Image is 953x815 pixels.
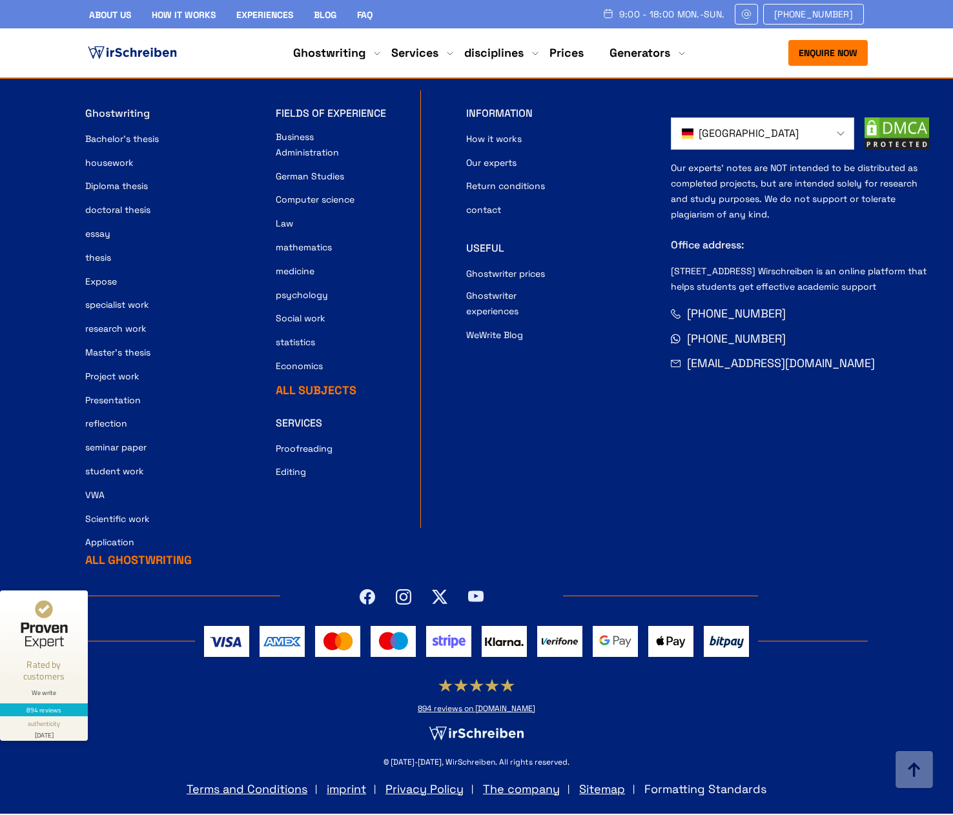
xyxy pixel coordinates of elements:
[396,589,411,605] img: Group (12)
[482,626,527,657] img: Klarna-2 (2)
[85,511,150,527] a: Scientific work
[464,45,524,60] font: disciplines
[276,106,386,120] font: FIELDS OF EXPERIENCE
[774,8,853,20] font: [PHONE_NUMBER]
[85,133,159,145] font: Bachelor's thesis
[85,202,150,217] a: doctoral thesis
[276,416,322,430] font: SERVICES
[85,513,150,525] font: Scientific work
[432,589,447,605] img: Social Networks (9)
[466,204,501,216] font: contact
[671,162,917,220] font: Our experts' notes are NOT intended to be distributed as completed projects, but are intended sol...
[276,265,314,277] font: medicine
[85,552,192,567] font: ALL GHOSTWRITING
[537,626,582,657] img: Verifone (2)
[466,133,522,145] font: How it works
[85,226,110,241] a: essay
[466,155,517,170] a: Our experts
[644,781,766,796] font: Formatting Standards
[357,9,373,21] a: FAQ
[85,439,147,455] a: seminar paper
[85,178,148,194] a: Diploma thesis
[579,781,625,796] a: Sitemap
[483,781,560,796] font: The company
[85,321,147,336] a: research work
[85,347,150,358] font: Master's thesis
[371,626,416,657] img: Maestro (2)
[85,299,149,310] font: specialist work
[85,204,150,216] font: doctoral thesis
[466,288,569,319] a: Ghostwriter experiences
[85,180,148,192] font: Diploma thesis
[85,157,134,168] font: housework
[391,45,438,60] font: Services
[236,9,293,21] font: Experiences
[35,730,54,740] font: [DATE]
[468,590,484,602] img: Lozenge (2)
[549,45,584,60] a: Prices
[276,263,314,279] a: medicine
[418,703,535,714] font: 894 reviews on [DOMAIN_NAME]
[648,626,693,657] img: ApplePay-3 (1)
[466,290,518,317] font: Ghostwriter experiences
[85,228,110,239] font: essay
[85,131,159,146] a: Bachelor's thesis
[276,383,356,397] a: ALL SUBJECTS
[293,45,365,60] font: Ghostwriting
[466,329,523,341] font: WeWrite Blog
[276,336,315,348] font: statistics
[466,106,533,120] font: INFORMATION
[895,751,934,790] img: button top
[293,45,365,61] a: Ghostwriting
[276,216,293,231] a: Law
[276,129,379,160] a: Business Administration
[314,9,336,21] a: Blog
[763,4,864,25] a: [PHONE_NUMBER]
[276,310,325,326] a: Social work
[276,239,332,255] a: mathematics
[85,441,147,453] font: seminar paper
[276,241,332,253] font: mathematics
[276,287,328,303] a: psychology
[276,131,339,158] font: Business Administration
[28,719,60,728] font: authenticity
[276,443,333,454] font: Proofreading
[687,331,786,346] font: [PHONE_NUMBER]
[85,250,111,265] a: thesis
[704,626,749,657] img: Bitpay (1)
[23,658,65,682] font: Rated by customers
[276,358,323,374] a: Economics
[426,626,471,657] img: Stripe (2)
[276,360,323,372] font: Economics
[85,106,150,120] font: Ghostwriting
[32,688,56,697] font: We write
[671,265,927,292] font: [STREET_ADDRESS] Wirschreiben is an online platform that helps students get effective academic su...
[741,9,752,19] img: E-mail
[593,626,638,657] img: GooglePay-2 (2)
[85,489,105,501] font: VWA
[466,327,523,343] a: WeWrite Blog
[276,312,325,324] font: Social work
[429,727,524,741] img: logo-footer
[85,368,139,384] a: Project work
[315,626,360,657] img: Mastercard (2)
[327,781,366,796] font: imprint
[85,274,117,289] a: Expose
[85,534,134,550] a: Application
[85,418,127,429] font: reflection
[85,155,134,170] a: housework
[466,157,517,168] font: Our experts
[687,356,875,370] font: [EMAIL_ADDRESS][DOMAIN_NAME]
[687,330,786,348] a: [PHONE_NUMBER]
[85,297,149,312] a: specialist work
[385,781,464,796] font: Privacy Policy
[788,40,868,66] button: Enquire now
[360,589,375,605] img: Social Networks (8)
[89,9,131,21] a: About Us
[466,268,545,279] font: Ghostwriter prices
